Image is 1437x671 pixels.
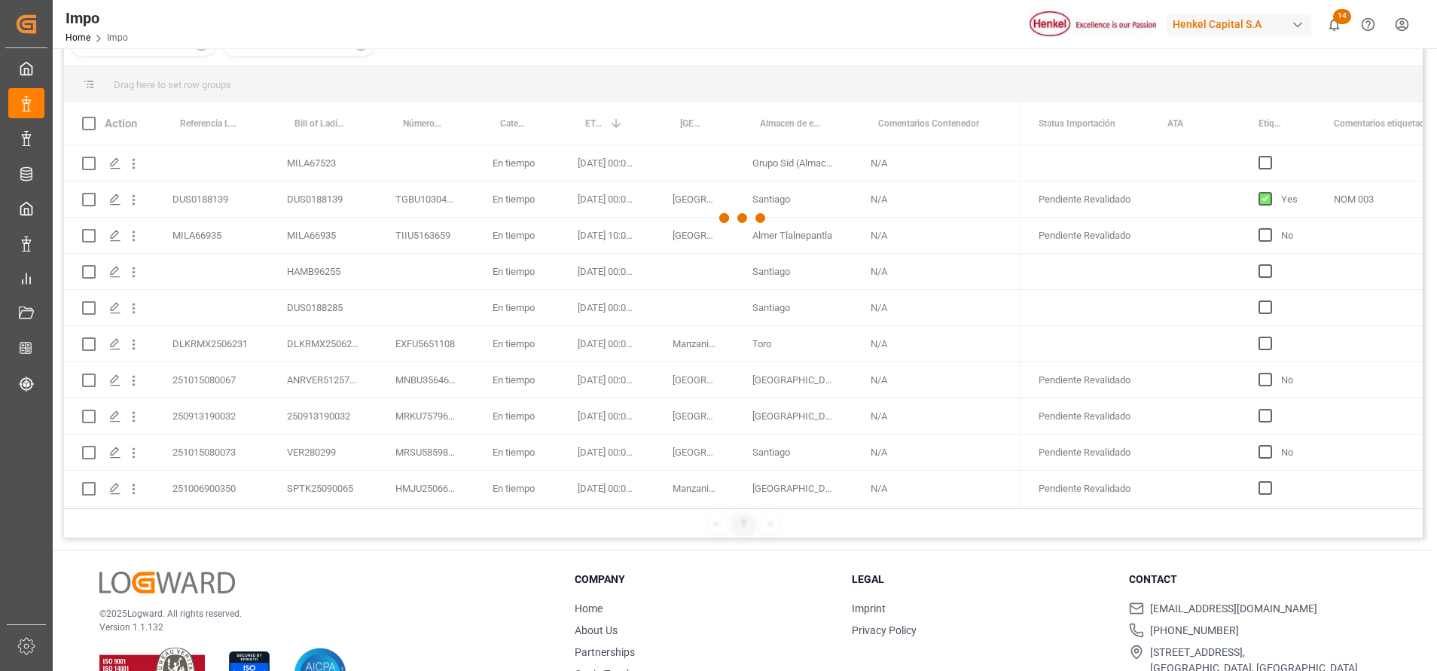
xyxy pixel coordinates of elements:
[575,572,833,587] h3: Company
[99,572,235,593] img: Logward Logo
[575,646,635,658] a: Partnerships
[66,7,128,29] div: Impo
[852,602,886,615] a: Imprint
[1167,14,1311,35] div: Henkel Capital S.A
[575,602,603,615] a: Home
[66,32,90,43] a: Home
[1150,601,1317,617] span: [EMAIL_ADDRESS][DOMAIN_NAME]
[575,624,618,636] a: About Us
[1333,9,1351,24] span: 14
[852,572,1110,587] h3: Legal
[1351,8,1385,41] button: Help Center
[852,624,917,636] a: Privacy Policy
[99,621,537,634] p: Version 1.1.132
[1167,10,1317,38] button: Henkel Capital S.A
[99,607,537,621] p: © 2025 Logward. All rights reserved.
[1150,623,1239,639] span: [PHONE_NUMBER]
[1030,11,1156,38] img: Henkel%20logo.jpg_1689854090.jpg
[1317,8,1351,41] button: show 14 new notifications
[1129,572,1387,587] h3: Contact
